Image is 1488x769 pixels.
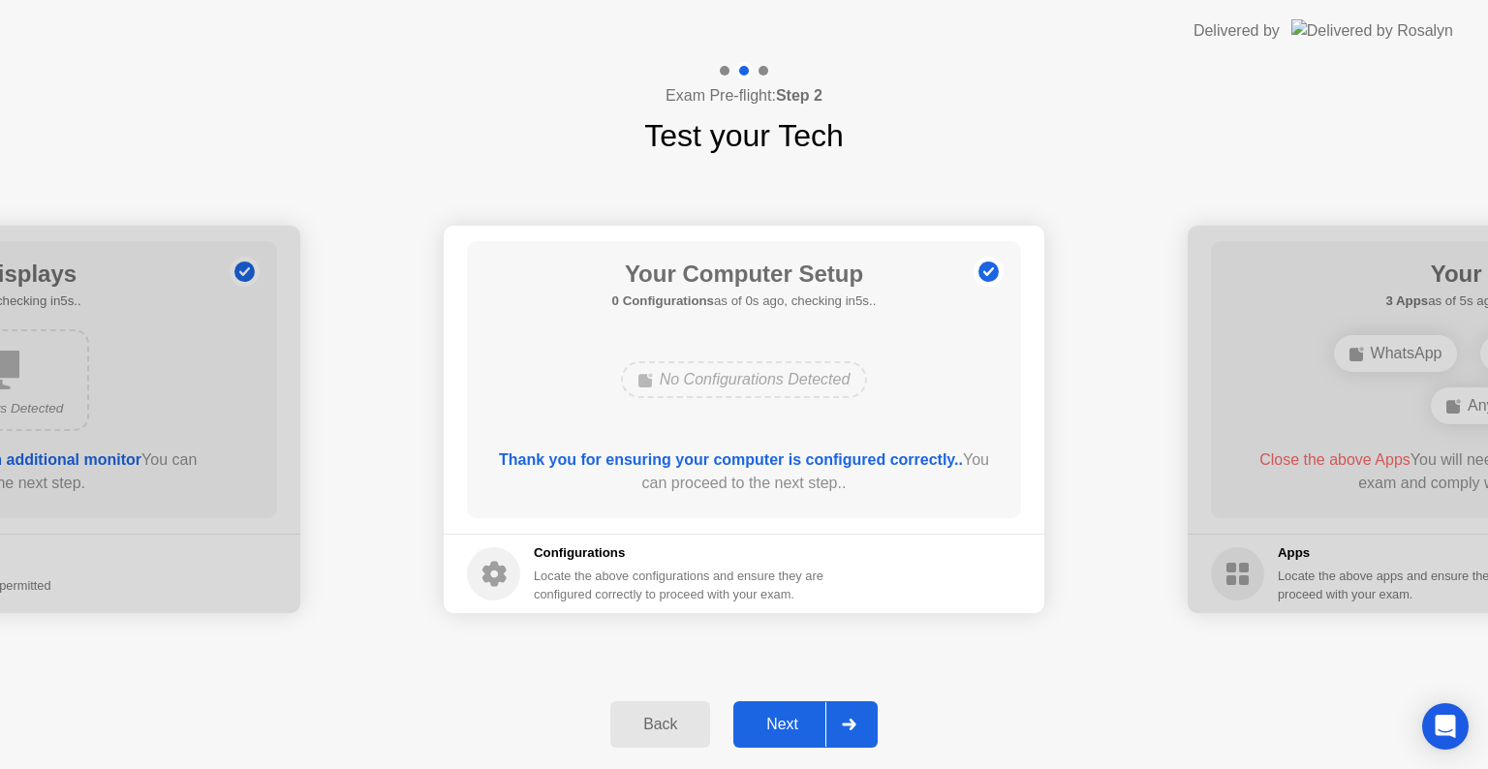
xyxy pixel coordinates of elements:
div: Back [616,716,704,733]
button: Next [733,701,878,748]
div: Delivered by [1193,19,1280,43]
div: You can proceed to the next step.. [495,448,994,495]
div: Open Intercom Messenger [1422,703,1469,750]
h1: Test your Tech [644,112,844,159]
b: Step 2 [776,87,822,104]
b: Thank you for ensuring your computer is configured correctly.. [499,451,963,468]
div: No Configurations Detected [621,361,868,398]
b: 0 Configurations [612,293,714,308]
h4: Exam Pre-flight: [666,84,822,108]
img: Delivered by Rosalyn [1291,19,1453,42]
h1: Your Computer Setup [612,257,877,292]
h5: Configurations [534,543,827,563]
div: Locate the above configurations and ensure they are configured correctly to proceed with your exam. [534,567,827,603]
button: Back [610,701,710,748]
h5: as of 0s ago, checking in5s.. [612,292,877,311]
div: Next [739,716,825,733]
